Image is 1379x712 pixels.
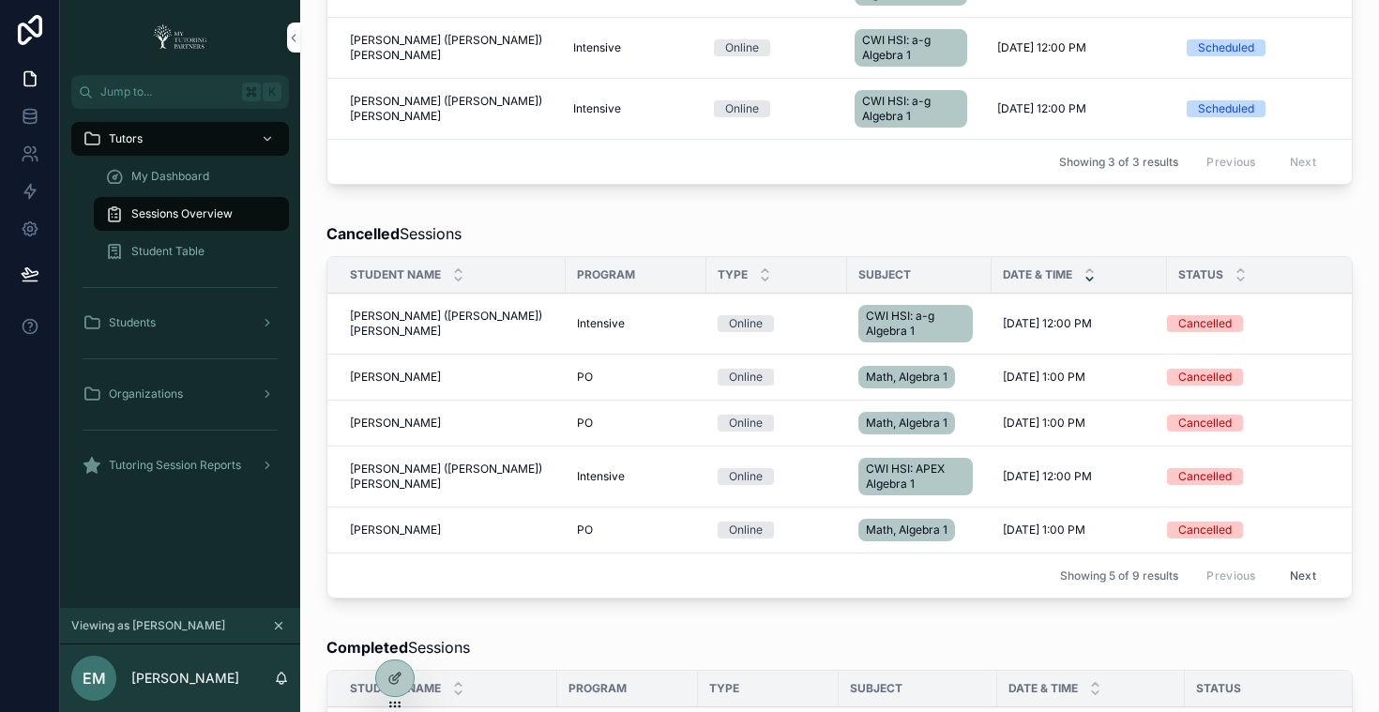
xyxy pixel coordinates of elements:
[131,669,239,688] p: [PERSON_NAME]
[131,244,205,259] span: Student Table
[1003,469,1092,484] span: [DATE] 12:00 PM
[1178,522,1232,538] div: Cancelled
[725,39,759,56] div: Online
[265,84,280,99] span: K
[866,416,947,431] span: Math, Algebra 1
[866,462,965,492] span: CWI HSI: APEX Algebra 1
[131,206,233,221] span: Sessions Overview
[326,636,470,659] span: Sessions
[1198,100,1254,117] div: Scheduled
[60,109,300,507] div: scrollable content
[577,316,625,331] span: Intensive
[326,224,400,243] strong: Cancelled
[350,94,551,124] span: [PERSON_NAME] ([PERSON_NAME]) [PERSON_NAME]
[350,681,441,696] span: Student Name
[1003,267,1072,282] span: Date & Time
[729,468,763,485] div: Online
[573,40,621,55] span: Intensive
[131,169,209,184] span: My Dashboard
[94,197,289,231] a: Sessions Overview
[858,267,911,282] span: Subject
[71,75,289,109] button: Jump to...K
[577,267,635,282] span: Program
[729,522,763,538] div: Online
[1198,39,1254,56] div: Scheduled
[326,222,462,245] span: Sessions
[71,618,225,633] span: Viewing as [PERSON_NAME]
[1003,416,1085,431] span: [DATE] 1:00 PM
[577,469,625,484] span: Intensive
[109,458,241,473] span: Tutoring Session Reports
[1003,370,1085,385] span: [DATE] 1:00 PM
[71,448,289,482] a: Tutoring Session Reports
[1008,681,1078,696] span: Date & Time
[1277,561,1329,590] button: Next
[1060,568,1178,583] span: Showing 5 of 9 results
[350,309,554,339] span: [PERSON_NAME] ([PERSON_NAME]) [PERSON_NAME]
[350,462,554,492] span: [PERSON_NAME] ([PERSON_NAME]) [PERSON_NAME]
[109,315,156,330] span: Students
[1178,267,1223,282] span: Status
[997,101,1086,116] span: [DATE] 12:00 PM
[100,84,235,99] span: Jump to...
[350,416,441,431] span: [PERSON_NAME]
[866,309,965,339] span: CWI HSI: a-g Algebra 1
[866,523,947,538] span: Math, Algebra 1
[709,681,739,696] span: Type
[83,667,106,689] span: EM
[147,23,213,53] img: App logo
[577,370,593,385] span: PO
[729,369,763,386] div: Online
[729,315,763,332] div: Online
[850,681,902,696] span: Subject
[866,370,947,385] span: Math, Algebra 1
[1196,681,1241,696] span: Status
[568,681,627,696] span: Program
[71,377,289,411] a: Organizations
[109,131,143,146] span: Tutors
[862,33,960,63] span: CWI HSI: a-g Algebra 1
[1178,415,1232,432] div: Cancelled
[1059,155,1178,170] span: Showing 3 of 3 results
[350,370,441,385] span: [PERSON_NAME]
[577,416,593,431] span: PO
[1178,468,1232,485] div: Cancelled
[326,638,408,657] strong: Completed
[1178,369,1232,386] div: Cancelled
[862,94,960,124] span: CWI HSI: a-g Algebra 1
[729,415,763,432] div: Online
[1178,315,1232,332] div: Cancelled
[71,306,289,340] a: Students
[718,267,748,282] span: Type
[350,523,441,538] span: [PERSON_NAME]
[1003,523,1085,538] span: [DATE] 1:00 PM
[350,33,551,63] span: [PERSON_NAME] ([PERSON_NAME]) [PERSON_NAME]
[94,235,289,268] a: Student Table
[1003,316,1092,331] span: [DATE] 12:00 PM
[573,101,621,116] span: Intensive
[94,159,289,193] a: My Dashboard
[71,122,289,156] a: Tutors
[725,100,759,117] div: Online
[577,523,593,538] span: PO
[997,40,1086,55] span: [DATE] 12:00 PM
[109,386,183,401] span: Organizations
[350,267,441,282] span: Student Name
